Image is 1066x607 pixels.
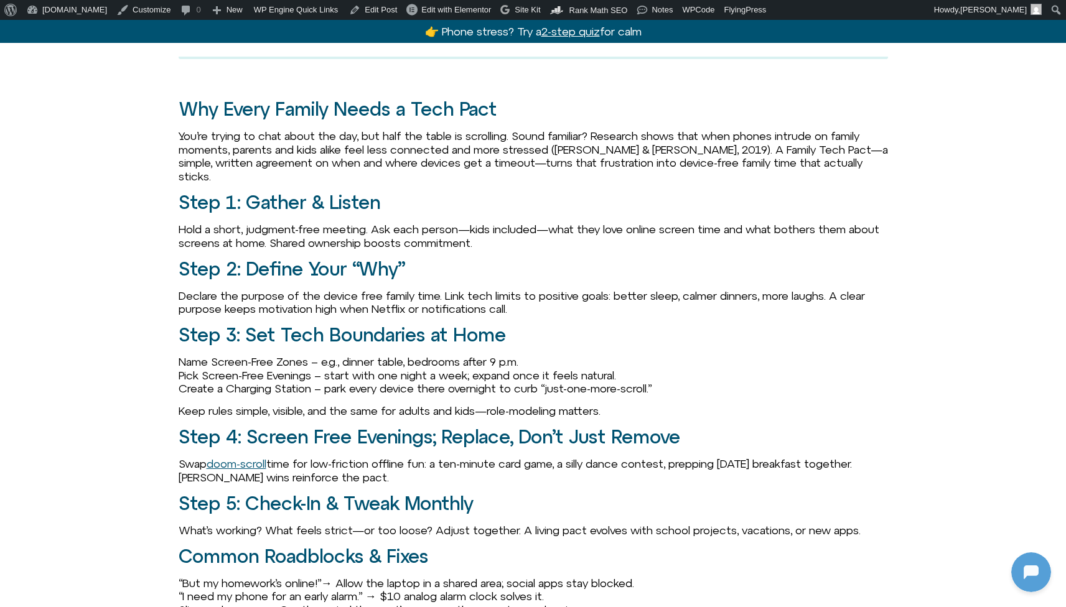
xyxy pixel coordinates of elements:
h2: Step 2: Define Your “Why” [179,259,888,279]
h2: Common Roadblocks & Fixes [179,546,888,567]
p: [DATE] [108,30,141,45]
h2: Step 3: Set Tech Boundaries at Home [179,325,888,345]
p: Good to see you. Phone focus time. Which moment [DATE] grabs your phone the most? Choose one: 1) ... [35,61,222,121]
span: Edit with Elementor [421,5,491,14]
p: Declare the purpose of the device free family time. Link tech limits to positive goals: better sl... [179,289,888,316]
textarea: Message Input [21,401,193,413]
a: doom-scroll [207,457,266,470]
h2: [DOMAIN_NAME] [37,8,191,24]
p: Looks like you stepped away—no worries. Message me when you're ready. What feels like a good next... [35,238,222,297]
p: Hold a short, judgment-free meeting. Ask each person—kids included—what they love online screen t... [179,223,888,249]
p: You’re trying to chat about the day, but half the table is scrolling. Sound familiar? Research sh... [179,129,888,183]
svg: Restart Conversation Button [196,6,217,27]
img: N5FCcHC.png [3,285,21,302]
iframe: Botpress [1011,552,1051,592]
p: Swap time for low-friction offline fun: a ten-minute card game, a silly dance contest, prepping [... [179,457,888,484]
p: Name Screen-Free Zones – e.g., dinner table, bedrooms after 9 p.m. Pick Screen-Free Evenings – st... [179,355,888,396]
button: Expand Header Button [3,3,246,29]
span: Site Kit [515,5,540,14]
span: Rank Math SEO [569,6,628,15]
img: N5FCcHC.png [11,6,31,26]
p: What’s working? What feels strict—or too loose? Adjust together. A living pact evolves with schoo... [179,524,888,537]
h2: Why Every Family Needs a Tech Pact [179,99,888,119]
h2: Step 5: Check-In & Tweak Monthly [179,493,888,514]
p: Makes sense — you want clarity. When do you reach for your phone most [DATE]? Choose one: 1) Morn... [35,142,222,216]
svg: Close Chatbot Button [217,6,238,27]
img: N5FCcHC.png [3,108,21,126]
p: [DATE] [108,323,141,338]
h2: Step 1: Gather & Listen [179,192,888,213]
h2: Step 4: Screen Free Evenings; Replace, Don’t Just Remove [179,427,888,447]
img: N5FCcHC.png [3,204,21,221]
p: hi [228,354,236,369]
p: Keep rules simple, visible, and the same for adults and kids—role-modeling matters. [179,404,888,418]
a: 👉 Phone stress? Try a2-step quizfor calm [425,25,642,38]
svg: Voice Input Button [213,397,233,417]
span: [PERSON_NAME] [960,5,1027,14]
u: 2-step quiz [541,25,600,38]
